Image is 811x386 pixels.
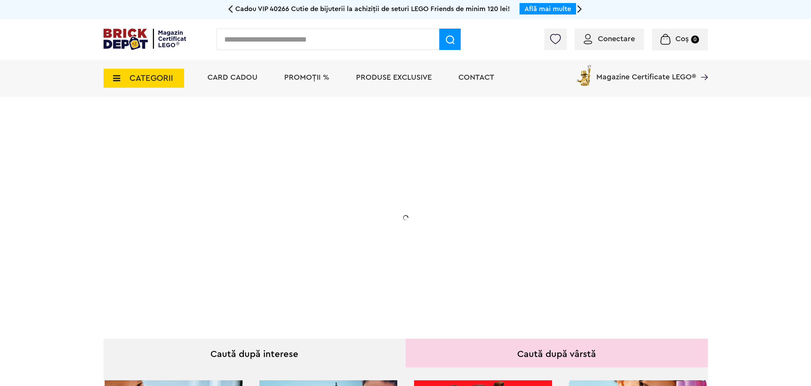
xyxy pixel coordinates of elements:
a: Află mai multe [524,5,571,12]
span: Conectare [598,35,635,43]
a: Contact [458,74,494,81]
a: PROMOȚII % [284,74,329,81]
a: Card Cadou [207,74,257,81]
h2: Seria de sărbători: Fantomă luminoasă. Promoția este valabilă în perioada [DATE] - [DATE]. [158,208,311,240]
small: 0 [691,35,699,43]
span: Magazine Certificate LEGO® [596,63,696,81]
a: Conectare [584,35,635,43]
span: CATEGORII [130,74,173,82]
span: Cadou VIP 40266 Cutie de bijuterii la achiziții de seturi LEGO Friends de minim 120 lei! [235,5,510,12]
a: Magazine Certificate LEGO® [696,63,708,71]
h1: Cadou VIP 40772 [158,173,311,200]
div: Caută după interese [104,339,406,367]
div: Caută după vârstă [406,339,708,367]
div: Află detalii [158,257,311,267]
a: Produse exclusive [356,74,432,81]
span: Coș [675,35,689,43]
